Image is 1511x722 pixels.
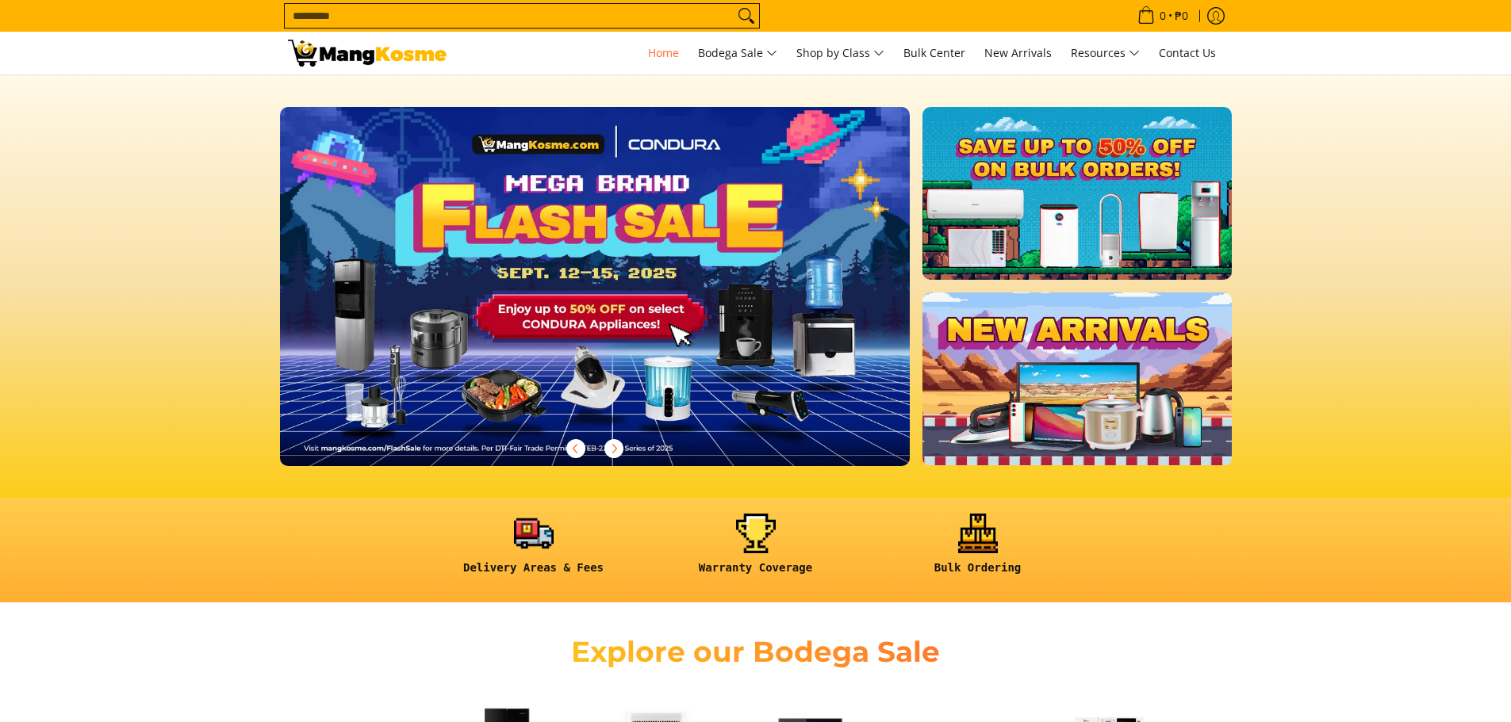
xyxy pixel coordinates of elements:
a: Resources [1063,32,1148,74]
button: Search [734,4,759,28]
a: Shop by Class [788,32,892,74]
a: Contact Us [1151,32,1224,74]
a: <h6><strong>Bulk Ordering</strong></h6> [875,514,1081,587]
span: Contact Us [1159,45,1216,60]
span: 0 [1157,10,1168,21]
a: Bodega Sale [690,32,785,74]
span: New Arrivals [984,45,1052,60]
nav: Main Menu [462,32,1224,74]
a: <h6><strong>Warranty Coverage</strong></h6> [653,514,859,587]
span: ₱0 [1172,10,1191,21]
span: Bodega Sale [698,44,777,63]
span: Shop by Class [796,44,884,63]
a: <h6><strong>Delivery Areas & Fees</strong></h6> [431,514,637,587]
span: Home [648,45,679,60]
span: • [1133,7,1193,25]
button: Next [596,431,631,466]
a: Bulk Center [895,32,973,74]
span: Resources [1071,44,1140,63]
img: Mang Kosme: Your Home Appliances Warehouse Sale Partner! [288,40,447,67]
span: Bulk Center [903,45,965,60]
a: New Arrivals [976,32,1060,74]
button: Previous [558,431,593,466]
a: Home [640,32,687,74]
img: Desktop homepage 29339654 2507 42fb b9ff a0650d39e9ed [280,107,911,466]
h2: Explore our Bodega Sale [526,634,986,670]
